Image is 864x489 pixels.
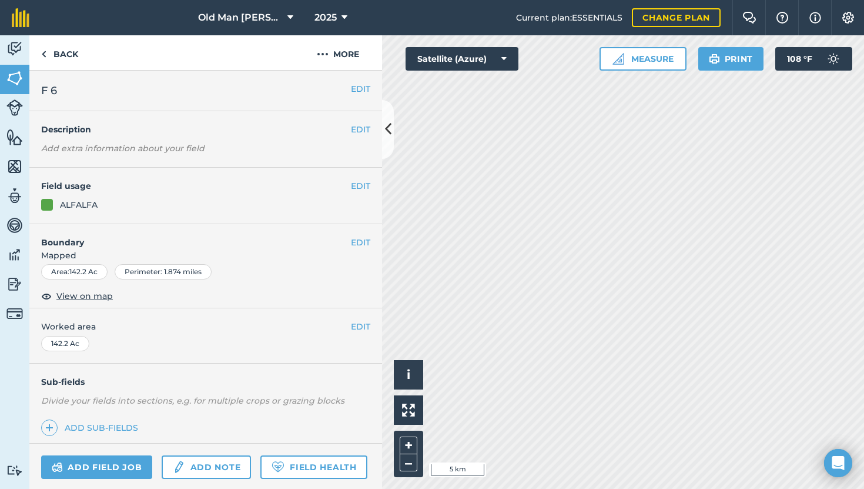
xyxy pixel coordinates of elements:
button: + [400,437,417,454]
button: Measure [600,47,686,71]
img: svg+xml;base64,PD94bWwgdmVyc2lvbj0iMS4wIiBlbmNvZGluZz0idXRmLTgiPz4KPCEtLSBHZW5lcmF0b3I6IEFkb2JlIE... [822,47,845,71]
button: i [394,360,423,390]
span: View on map [56,290,113,302]
img: Four arrows, one pointing top left, one top right, one bottom right and the last bottom left [402,404,415,417]
img: Two speech bubbles overlapping with the left bubble in the forefront [742,12,756,24]
img: svg+xml;base64,PHN2ZyB4bWxucz0iaHR0cDovL3d3dy53My5vcmcvMjAwMC9zdmciIHdpZHRoPSI1NiIgaGVpZ2h0PSI2MC... [6,128,23,146]
div: ALFALFA [60,198,98,211]
a: Change plan [632,8,721,27]
span: Worked area [41,320,370,333]
a: Field Health [260,455,367,479]
img: svg+xml;base64,PD94bWwgdmVyc2lvbj0iMS4wIiBlbmNvZGluZz0idXRmLTgiPz4KPCEtLSBHZW5lcmF0b3I6IEFkb2JlIE... [6,246,23,264]
img: svg+xml;base64,PD94bWwgdmVyc2lvbj0iMS4wIiBlbmNvZGluZz0idXRmLTgiPz4KPCEtLSBHZW5lcmF0b3I6IEFkb2JlIE... [6,465,23,476]
button: View on map [41,289,113,303]
img: svg+xml;base64,PD94bWwgdmVyc2lvbj0iMS4wIiBlbmNvZGluZz0idXRmLTgiPz4KPCEtLSBHZW5lcmF0b3I6IEFkb2JlIE... [6,305,23,322]
div: Open Intercom Messenger [824,449,852,477]
button: EDIT [351,82,370,95]
div: Area : 142.2 Ac [41,264,108,280]
a: Add field job [41,455,152,479]
img: A question mark icon [775,12,789,24]
img: svg+xml;base64,PHN2ZyB4bWxucz0iaHR0cDovL3d3dy53My5vcmcvMjAwMC9zdmciIHdpZHRoPSIxOSIgaGVpZ2h0PSIyNC... [709,52,720,66]
img: svg+xml;base64,PD94bWwgdmVyc2lvbj0iMS4wIiBlbmNvZGluZz0idXRmLTgiPz4KPCEtLSBHZW5lcmF0b3I6IEFkb2JlIE... [6,275,23,293]
img: svg+xml;base64,PD94bWwgdmVyc2lvbj0iMS4wIiBlbmNvZGluZz0idXRmLTgiPz4KPCEtLSBHZW5lcmF0b3I6IEFkb2JlIE... [6,187,23,205]
img: svg+xml;base64,PD94bWwgdmVyc2lvbj0iMS4wIiBlbmNvZGluZz0idXRmLTgiPz4KPCEtLSBHZW5lcmF0b3I6IEFkb2JlIE... [172,460,185,474]
button: EDIT [351,236,370,249]
img: A cog icon [841,12,855,24]
a: Back [29,35,90,70]
button: 108 °F [775,47,852,71]
img: svg+xml;base64,PHN2ZyB4bWxucz0iaHR0cDovL3d3dy53My5vcmcvMjAwMC9zdmciIHdpZHRoPSIxNyIgaGVpZ2h0PSIxNy... [809,11,821,25]
img: svg+xml;base64,PHN2ZyB4bWxucz0iaHR0cDovL3d3dy53My5vcmcvMjAwMC9zdmciIHdpZHRoPSI1NiIgaGVpZ2h0PSI2MC... [6,158,23,175]
span: i [407,367,410,382]
h4: Boundary [29,224,351,249]
button: EDIT [351,123,370,136]
img: svg+xml;base64,PHN2ZyB4bWxucz0iaHR0cDovL3d3dy53My5vcmcvMjAwMC9zdmciIHdpZHRoPSI1NiIgaGVpZ2h0PSI2MC... [6,69,23,87]
span: 2025 [314,11,337,25]
button: Satellite (Azure) [406,47,518,71]
button: EDIT [351,179,370,192]
span: Old Man [PERSON_NAME] [198,11,283,25]
a: Add note [162,455,251,479]
img: Ruler icon [612,53,624,65]
h4: Field usage [41,179,351,192]
img: svg+xml;base64,PD94bWwgdmVyc2lvbj0iMS4wIiBlbmNvZGluZz0idXRmLTgiPz4KPCEtLSBHZW5lcmF0b3I6IEFkb2JlIE... [6,217,23,234]
img: svg+xml;base64,PD94bWwgdmVyc2lvbj0iMS4wIiBlbmNvZGluZz0idXRmLTgiPz4KPCEtLSBHZW5lcmF0b3I6IEFkb2JlIE... [6,99,23,116]
h4: Description [41,123,370,136]
img: fieldmargin Logo [12,8,29,27]
h4: Sub-fields [29,375,382,388]
img: svg+xml;base64,PD94bWwgdmVyc2lvbj0iMS4wIiBlbmNvZGluZz0idXRmLTgiPz4KPCEtLSBHZW5lcmF0b3I6IEFkb2JlIE... [52,460,63,474]
div: Perimeter : 1.874 miles [115,264,212,280]
span: 108 ° F [787,47,812,71]
em: Divide your fields into sections, e.g. for multiple crops or grazing blocks [41,395,344,406]
img: svg+xml;base64,PHN2ZyB4bWxucz0iaHR0cDovL3d3dy53My5vcmcvMjAwMC9zdmciIHdpZHRoPSIxNCIgaGVpZ2h0PSIyNC... [45,421,53,435]
em: Add extra information about your field [41,143,205,154]
button: Print [698,47,764,71]
img: svg+xml;base64,PD94bWwgdmVyc2lvbj0iMS4wIiBlbmNvZGluZz0idXRmLTgiPz4KPCEtLSBHZW5lcmF0b3I6IEFkb2JlIE... [6,40,23,58]
img: svg+xml;base64,PHN2ZyB4bWxucz0iaHR0cDovL3d3dy53My5vcmcvMjAwMC9zdmciIHdpZHRoPSIxOCIgaGVpZ2h0PSIyNC... [41,289,52,303]
a: Add sub-fields [41,420,143,436]
span: Mapped [29,249,382,262]
span: Current plan : ESSENTIALS [516,11,622,24]
img: svg+xml;base64,PHN2ZyB4bWxucz0iaHR0cDovL3d3dy53My5vcmcvMjAwMC9zdmciIHdpZHRoPSI5IiBoZWlnaHQ9IjI0Ii... [41,47,46,61]
img: svg+xml;base64,PHN2ZyB4bWxucz0iaHR0cDovL3d3dy53My5vcmcvMjAwMC9zdmciIHdpZHRoPSIyMCIgaGVpZ2h0PSIyNC... [317,47,329,61]
button: EDIT [351,320,370,333]
button: – [400,454,417,471]
button: More [294,35,382,70]
span: F 6 [41,82,57,99]
div: 142.2 Ac [41,336,89,351]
